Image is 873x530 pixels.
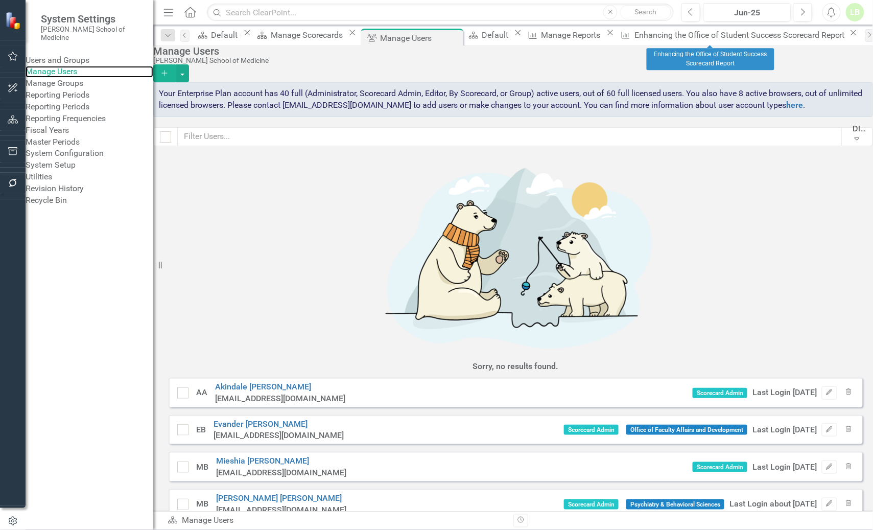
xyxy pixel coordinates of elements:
button: LB [846,3,864,21]
span: Your Enterprise Plan account has 40 full (Administrator, Scorecard Admin, Editor, By Scorecard, o... [159,88,863,110]
div: Manage Reports [541,29,604,41]
a: here [787,100,804,110]
div: Manage Users [381,32,461,44]
div: Sorry, no results found. [473,361,559,373]
a: Evander [PERSON_NAME] [214,419,308,429]
div: Last Login about [DATE] [729,498,817,510]
span: Search [635,8,657,16]
a: Manage Groups [26,78,153,89]
span: Scorecard Admin [564,499,619,510]
span: Scorecard Admin [693,462,747,472]
small: [PERSON_NAME] School of Medicine [41,25,143,42]
div: [EMAIL_ADDRESS][DOMAIN_NAME] [216,467,346,479]
div: [EMAIL_ADDRESS][DOMAIN_NAME] [214,430,344,442]
div: Display All Users [853,123,867,135]
div: Manage Users [153,45,868,57]
div: System Configuration [26,148,153,159]
a: Manage Users [26,66,153,78]
a: Reporting Frequencies [26,113,153,125]
span: Psychiatry & Behavioral Sciences [626,499,724,510]
a: [PERSON_NAME] [PERSON_NAME] [216,493,342,503]
a: Recycle Bin [26,195,153,206]
div: Default [211,29,241,41]
div: Last Login [DATE] [752,424,817,436]
div: EB [196,424,206,436]
a: Manage Scorecards [254,29,346,41]
div: Last Login [DATE] [752,462,817,473]
div: Default [482,29,512,41]
a: Master Periods [26,136,153,148]
a: System Setup [26,159,153,171]
span: System Settings [41,13,143,25]
a: Reporting Periods [26,101,153,113]
input: Filter Users... [177,127,842,146]
a: Default [465,29,512,41]
div: MB [196,462,208,473]
a: Akindale [PERSON_NAME] [215,382,311,391]
div: Last Login [DATE] [752,387,817,399]
a: Default [195,29,241,41]
button: Jun-25 [703,3,791,21]
a: Manage Reports [525,29,604,41]
div: Utilities [26,171,153,183]
button: Search [620,5,671,19]
a: Mieshia [PERSON_NAME] [216,456,309,466]
span: Office of Faculty Affairs and Development [626,425,747,435]
img: ClearPoint Strategy [5,11,23,30]
div: [EMAIL_ADDRESS][DOMAIN_NAME] [216,504,346,516]
a: Fiscal Years [26,125,153,136]
span: Scorecard Admin [693,388,747,398]
div: Jun-25 [707,7,787,19]
a: Enhancing the Office of Student Success Scorecard Report [617,29,847,41]
div: Reporting Periods [26,89,153,101]
div: Manage Scorecards [271,29,346,41]
input: Search ClearPoint... [207,4,674,21]
div: [EMAIL_ADDRESS][DOMAIN_NAME] [215,393,345,405]
div: Manage Users [168,515,506,527]
span: Scorecard Admin [564,425,619,435]
img: No results found [363,154,669,358]
a: Revision History [26,183,153,195]
div: Enhancing the Office of Student Success Scorecard Report [634,29,847,41]
div: [PERSON_NAME] School of Medicine [153,57,868,64]
div: AA [196,387,207,399]
div: Users and Groups [26,55,153,66]
div: MB [196,498,208,510]
div: Enhancing the Office of Student Success Scorecard Report [647,49,774,71]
